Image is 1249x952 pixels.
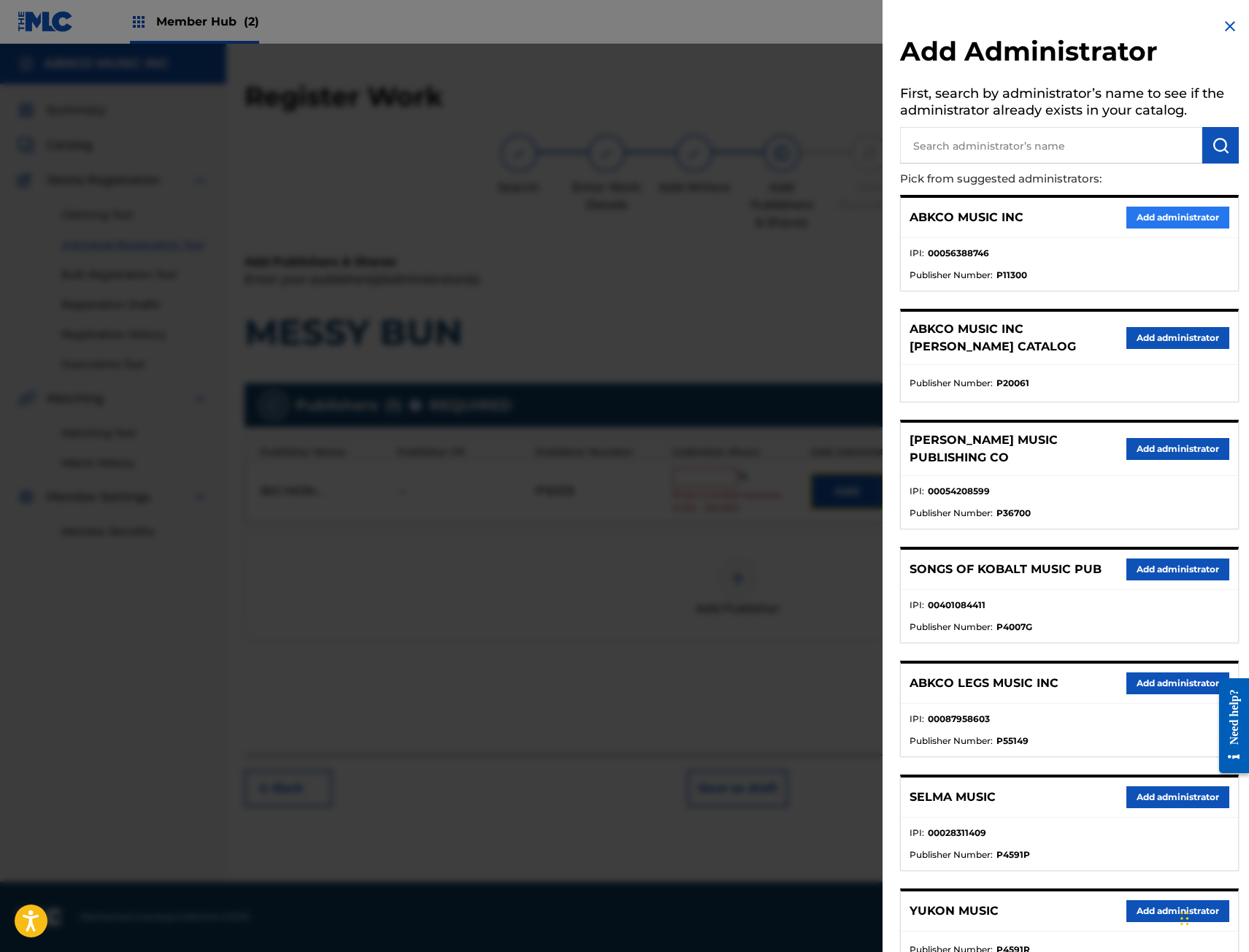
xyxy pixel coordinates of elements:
[1126,207,1229,229] button: Add administrator
[1126,786,1229,808] button: Add administrator
[928,826,986,840] strong: 00028311409
[910,826,924,840] span: IPI :
[910,377,993,390] span: Publisher Number :
[910,848,993,861] span: Publisher Number :
[996,269,1027,282] strong: P11300
[910,209,1023,226] p: ABKCO MUSIC INC
[1126,558,1229,580] button: Add administrator
[910,902,999,920] p: YUKON MUSIC
[1126,438,1229,460] button: Add administrator
[910,713,924,726] span: IPI :
[1180,897,1189,940] div: Drag
[996,621,1032,634] strong: P4007G
[1212,137,1229,154] img: Search Works
[910,320,1126,356] p: ABKCO MUSIC INC [PERSON_NAME] CATALOG
[996,377,1029,390] strong: P20061
[900,35,1239,72] h2: Add Administrator
[910,561,1102,578] p: SONGS OF KOBALT MUSIC PUB
[18,11,74,32] img: MLC Logo
[910,788,996,806] p: SELMA MUSIC
[910,734,993,748] span: Publisher Number :
[1126,900,1229,922] button: Add administrator
[928,713,990,726] strong: 00087958603
[928,247,989,260] strong: 00056388746
[910,431,1126,467] p: [PERSON_NAME] MUSIC PUBLISHING CO
[1208,667,1249,785] iframe: Resource Center
[130,13,147,31] img: Top Rightsholders
[156,13,259,30] span: Member Hub
[1126,672,1229,694] button: Add administrator
[900,164,1156,195] p: Pick from suggested administrators:
[910,247,924,260] span: IPI :
[910,599,924,612] span: IPI :
[910,675,1058,692] p: ABKCO LEGS MUSIC INC
[928,599,985,612] strong: 00401084411
[900,127,1202,164] input: Search administrator’s name
[996,507,1031,520] strong: P36700
[910,507,993,520] span: Publisher Number :
[244,15,259,28] span: (2)
[900,81,1239,127] h5: First, search by administrator’s name to see if the administrator already exists in your catalog.
[928,485,990,498] strong: 00054208599
[1176,882,1249,952] iframe: Chat Widget
[910,485,924,498] span: IPI :
[996,848,1030,861] strong: P4591P
[910,621,993,634] span: Publisher Number :
[1126,327,1229,349] button: Add administrator
[996,734,1029,748] strong: P55149
[910,269,993,282] span: Publisher Number :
